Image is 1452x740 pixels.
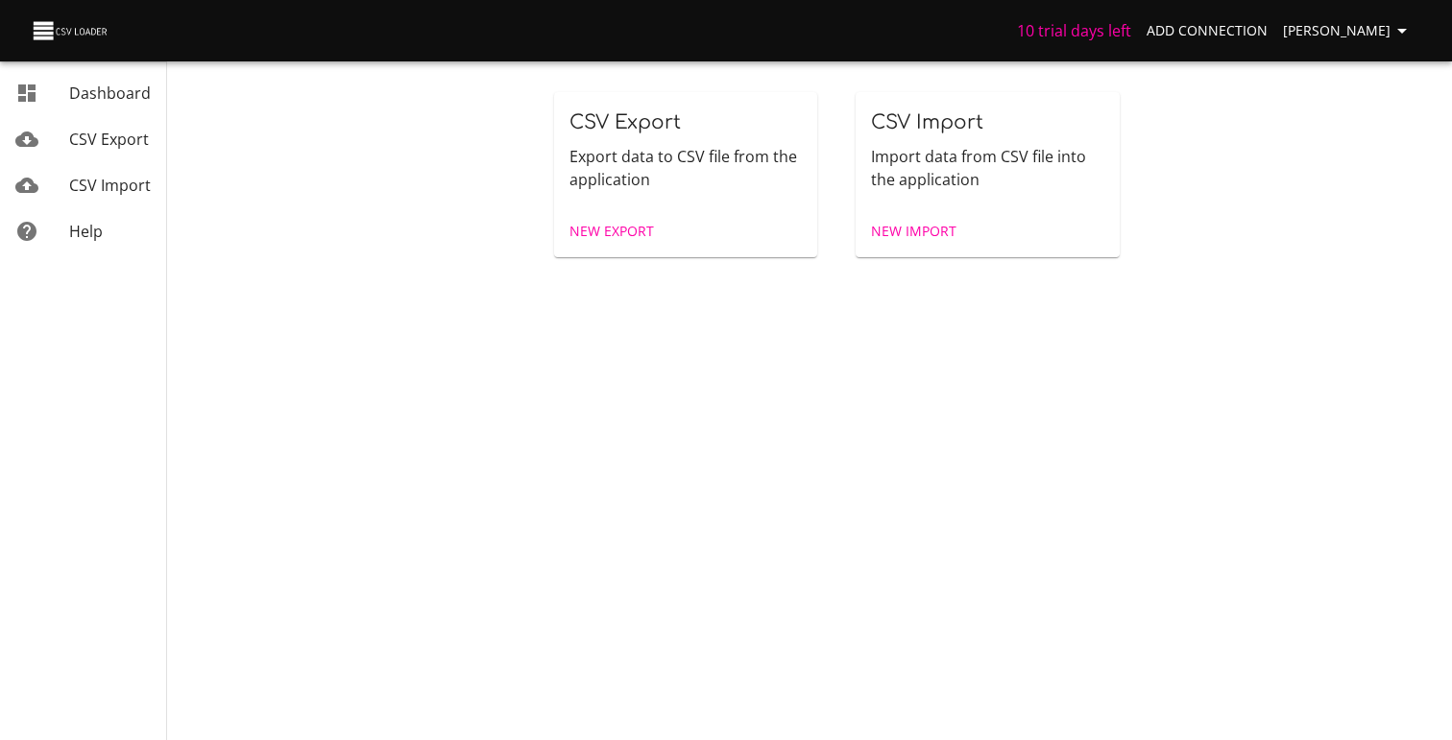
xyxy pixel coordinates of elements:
[569,145,803,191] p: Export data to CSV file from the application
[1017,17,1131,44] h6: 10 trial days left
[562,214,662,250] a: New Export
[69,129,149,150] span: CSV Export
[69,175,151,196] span: CSV Import
[1147,19,1268,43] span: Add Connection
[69,221,103,242] span: Help
[569,220,654,244] span: New Export
[31,17,111,44] img: CSV Loader
[1275,13,1421,49] button: [PERSON_NAME]
[871,145,1104,191] p: Import data from CSV file into the application
[871,220,956,244] span: New Import
[1283,19,1414,43] span: [PERSON_NAME]
[863,214,964,250] a: New Import
[69,83,151,104] span: Dashboard
[1139,13,1275,49] a: Add Connection
[871,111,983,133] span: CSV Import
[569,111,681,133] span: CSV Export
